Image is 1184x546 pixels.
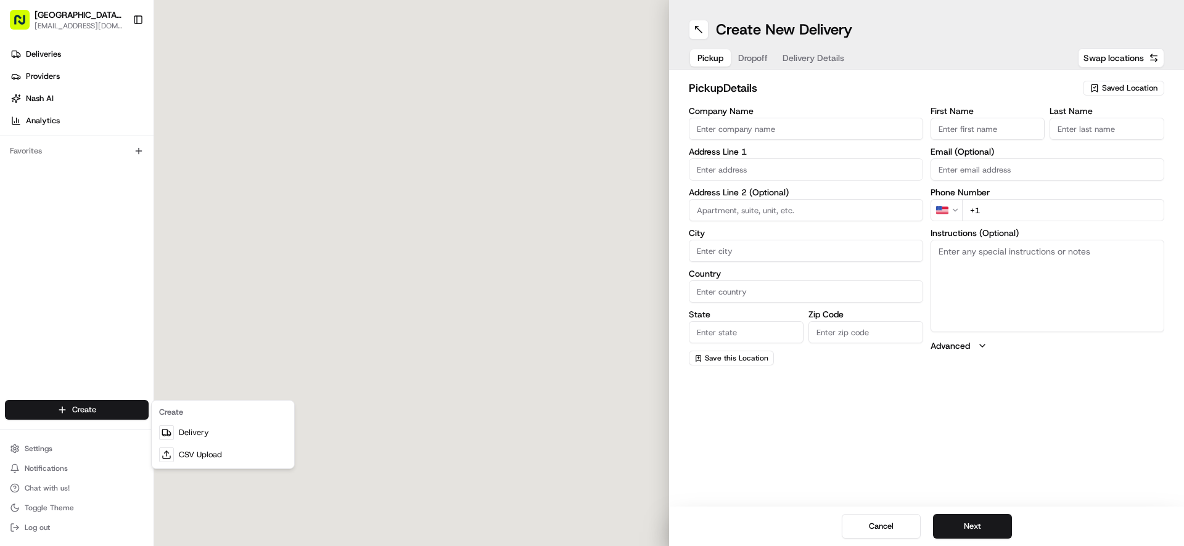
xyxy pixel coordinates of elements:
input: Apartment, suite, unit, etc. [689,199,923,221]
span: Nash AI [26,93,54,104]
div: Create [154,403,292,422]
div: 💻 [104,277,114,287]
input: Enter email address [931,158,1165,181]
input: Enter city [689,240,923,262]
span: Create [72,404,96,415]
label: Email (Optional) [931,147,1165,156]
button: Next [933,514,1012,539]
input: Enter last name [1050,118,1164,140]
span: [DATE] [41,191,66,201]
span: Dropoff [738,52,768,64]
span: Providers [26,71,60,82]
span: Swap locations [1083,52,1144,64]
input: Enter phone number [962,199,1165,221]
label: Company Name [689,107,923,115]
input: Enter company name [689,118,923,140]
span: Pylon [123,306,149,315]
span: Deliveries [26,49,61,60]
input: Enter first name [931,118,1045,140]
span: Notifications [25,463,68,473]
label: Zip Code [808,310,923,319]
label: Instructions (Optional) [931,229,1165,237]
label: Last Name [1050,107,1164,115]
label: Advanced [931,340,970,352]
button: See all [191,158,224,173]
span: Saved Location [1102,83,1157,94]
input: Enter state [689,321,804,343]
a: CSV Upload [154,444,292,466]
label: State [689,310,804,319]
span: [DATE] [41,224,66,234]
input: Clear [32,79,203,92]
span: Knowledge Base [25,275,94,288]
button: Start new chat [210,121,224,136]
span: Log out [25,523,50,532]
div: 📗 [12,277,22,287]
label: Address Line 2 (Optional) [689,188,923,197]
h2: pickup Details [689,79,1075,97]
label: Address Line 1 [689,147,923,156]
a: Delivery [154,422,292,444]
input: Enter zip code [808,321,923,343]
img: 1732323095091-59ea418b-cfe3-43c8-9ae0-d0d06d6fd42c [26,118,48,140]
label: City [689,229,923,237]
h1: Create New Delivery [716,20,852,39]
p: Welcome 👋 [12,49,224,69]
label: Phone Number [931,188,1165,197]
span: Toggle Theme [25,503,74,513]
span: API Documentation [117,275,198,288]
input: Enter country [689,280,923,303]
div: Favorites [5,141,149,161]
div: We're available if you need us! [55,130,170,140]
span: [GEOGRAPHIC_DATA] - [GEOGRAPHIC_DATA], [GEOGRAPHIC_DATA] [35,9,123,21]
span: Save this Location [705,353,768,363]
button: Cancel [842,514,921,539]
span: Delivery Details [783,52,844,64]
span: [EMAIL_ADDRESS][DOMAIN_NAME] [35,21,123,31]
img: Nash [12,12,37,37]
input: Enter address [689,158,923,181]
img: 1736555255976-a54dd68f-1ca7-489b-9aae-adbdc363a1c4 [12,118,35,140]
a: 💻API Documentation [99,271,203,293]
a: 📗Knowledge Base [7,271,99,293]
span: Analytics [26,115,60,126]
span: Settings [25,444,52,454]
label: First Name [931,107,1045,115]
div: Start new chat [55,118,202,130]
a: Powered byPylon [87,305,149,315]
span: Chat with us! [25,483,70,493]
span: Pickup [697,52,723,64]
div: Past conversations [12,160,83,170]
label: Country [689,269,923,278]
